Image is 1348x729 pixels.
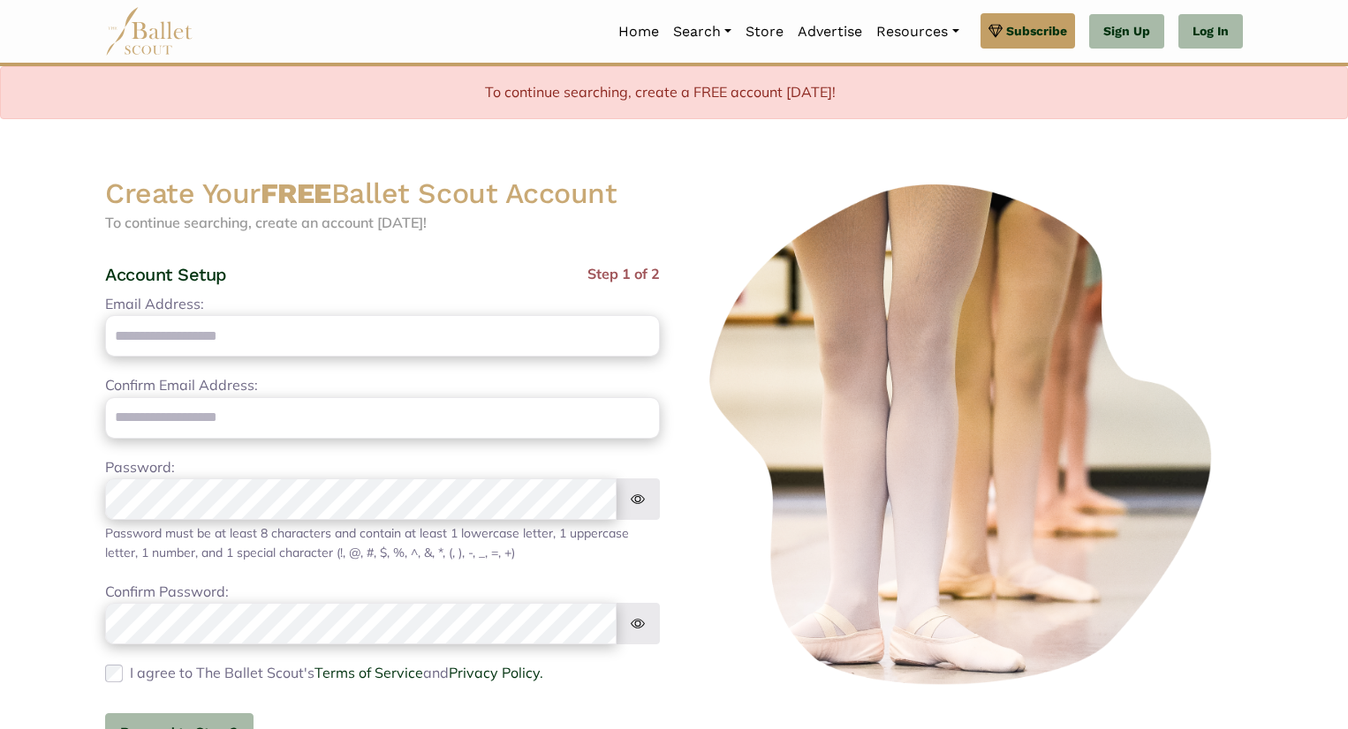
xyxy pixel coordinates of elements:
span: Subscribe [1006,21,1067,41]
h4: Account Setup [105,263,227,286]
img: ballerinas [688,176,1243,695]
img: gem.svg [988,21,1003,41]
label: I agree to The Ballet Scout's and [130,662,543,685]
a: Log In [1178,14,1243,49]
a: Store [738,13,791,50]
span: To continue searching, create an account [DATE]! [105,214,427,231]
strong: FREE [261,177,331,210]
a: Privacy Policy. [449,664,543,681]
label: Password: [105,456,175,479]
a: Sign Up [1089,14,1164,49]
label: Confirm Password: [105,581,229,604]
a: Resources [869,13,966,50]
div: Password must be at least 8 characters and contain at least 1 lowercase letter, 1 uppercase lette... [105,523,660,563]
a: Subscribe [981,13,1075,49]
span: Step 1 of 2 [587,263,660,293]
a: Terms of Service [314,664,423,681]
a: Search [666,13,738,50]
label: Email Address: [105,293,204,316]
a: Advertise [791,13,869,50]
a: Home [611,13,666,50]
h2: Create Your Ballet Scout Account [105,176,660,213]
label: Confirm Email Address: [105,374,258,397]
